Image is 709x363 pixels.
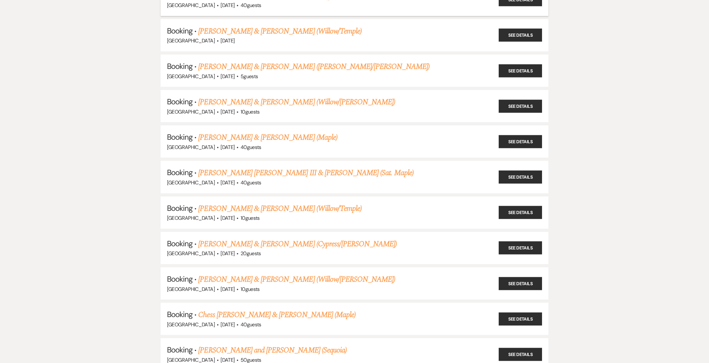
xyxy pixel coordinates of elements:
span: [DATE] [221,73,235,80]
span: [DATE] [221,321,235,328]
a: [PERSON_NAME] & [PERSON_NAME] ([PERSON_NAME]/[PERSON_NAME]) [198,61,429,72]
span: [GEOGRAPHIC_DATA] [167,73,215,80]
span: [GEOGRAPHIC_DATA] [167,37,215,44]
a: See Details [499,135,542,148]
span: Booking [167,167,192,177]
a: See Details [499,64,542,77]
span: [DATE] [221,215,235,221]
span: [GEOGRAPHIC_DATA] [167,286,215,293]
span: 10 guests [241,215,260,221]
span: [DATE] [221,108,235,115]
span: [DATE] [221,37,235,44]
span: Booking [167,61,192,71]
a: [PERSON_NAME] & [PERSON_NAME] (Willow/Temple) [198,203,362,214]
a: [PERSON_NAME] & [PERSON_NAME] (Willow/Temple) [198,26,362,37]
a: See Details [499,29,542,42]
a: [PERSON_NAME] & [PERSON_NAME] (Cypress/[PERSON_NAME]) [198,238,397,250]
span: 10 guests [241,108,260,115]
a: See Details [499,206,542,219]
span: [GEOGRAPHIC_DATA] [167,108,215,115]
span: 40 guests [241,321,261,328]
span: [DATE] [221,144,235,151]
span: [GEOGRAPHIC_DATA] [167,250,215,257]
span: 40 guests [241,2,261,9]
span: [GEOGRAPHIC_DATA] [167,215,215,221]
a: See Details [499,241,542,255]
span: Booking [167,345,192,355]
span: [GEOGRAPHIC_DATA] [167,144,215,151]
span: [DATE] [221,179,235,186]
span: Booking [167,239,192,248]
span: 20 guests [241,250,261,257]
span: Booking [167,309,192,319]
a: See Details [499,312,542,325]
span: 40 guests [241,179,261,186]
a: Chess [PERSON_NAME] & [PERSON_NAME] (Maple) [198,309,356,321]
span: 10 guests [241,286,260,293]
a: [PERSON_NAME] [PERSON_NAME] III & [PERSON_NAME] (Sat. Maple) [198,167,413,179]
span: Booking [167,203,192,213]
a: [PERSON_NAME] and [PERSON_NAME] (Sequoia) [198,344,347,356]
a: See Details [499,171,542,184]
span: [DATE] [221,2,235,9]
a: See Details [499,348,542,361]
span: [GEOGRAPHIC_DATA] [167,179,215,186]
a: See Details [499,100,542,113]
span: Booking [167,97,192,107]
span: Booking [167,26,192,36]
span: 5 guests [241,73,258,80]
a: [PERSON_NAME] & [PERSON_NAME] (Willow/[PERSON_NAME]) [198,274,395,285]
span: 40 guests [241,144,261,151]
span: [GEOGRAPHIC_DATA] [167,2,215,9]
span: [GEOGRAPHIC_DATA] [167,321,215,328]
span: Booking [167,132,192,142]
a: [PERSON_NAME] & [PERSON_NAME] (Willow/[PERSON_NAME]) [198,96,395,108]
span: [DATE] [221,286,235,293]
span: Booking [167,274,192,284]
span: [DATE] [221,250,235,257]
a: See Details [499,277,542,290]
a: [PERSON_NAME] & [PERSON_NAME] (Maple) [198,132,337,143]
